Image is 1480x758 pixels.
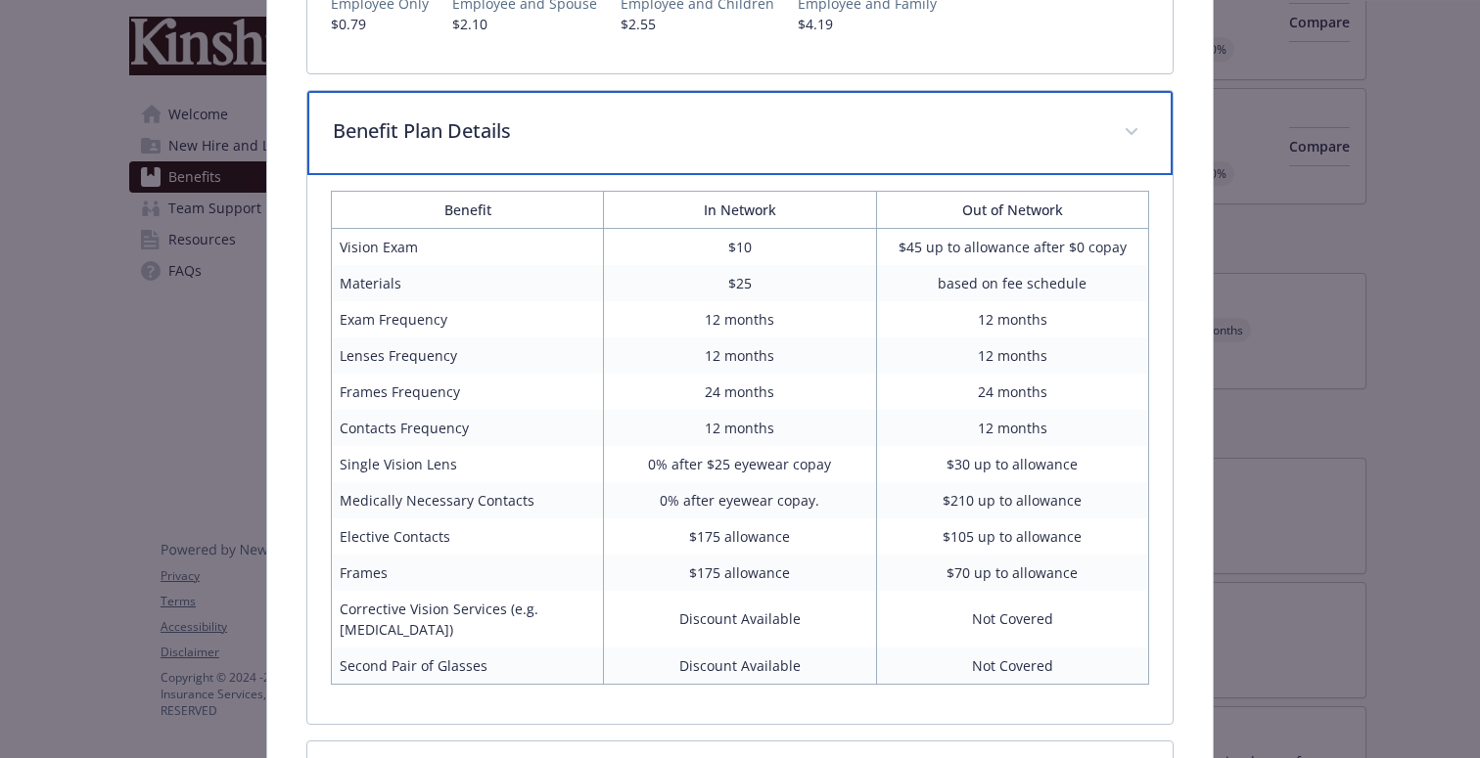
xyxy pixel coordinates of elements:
[876,446,1148,482] td: $30 up to allowance
[452,14,597,34] p: $2.10
[876,591,1148,647] td: Not Covered
[604,265,876,301] td: $25
[332,265,604,301] td: Materials
[876,191,1148,228] th: Out of Network
[332,337,604,374] td: Lenses Frequency
[876,301,1148,337] td: 12 months
[332,228,604,265] td: Vision Exam
[876,265,1148,301] td: based on fee schedule
[604,647,876,685] td: Discount Available
[332,518,604,555] td: Elective Contacts
[876,228,1148,265] td: $45 up to allowance after $0 copay
[604,555,876,591] td: $175 allowance
[604,518,876,555] td: $175 allowance
[876,410,1148,446] td: 12 months
[332,591,604,647] td: Corrective Vision Services (e.g. [MEDICAL_DATA])
[876,482,1148,518] td: $210 up to allowance
[604,301,876,337] td: 12 months
[604,591,876,647] td: Discount Available
[332,446,604,482] td: Single Vision Lens
[331,14,429,34] p: $0.79
[876,647,1148,685] td: Not Covered
[333,116,1100,146] p: Benefit Plan Details
[332,482,604,518] td: Medically Necessary Contacts
[604,482,876,518] td: 0% after eyewear copay.
[332,374,604,410] td: Frames Frequency
[604,374,876,410] td: 24 months
[332,301,604,337] td: Exam Frequency
[604,228,876,265] td: $10
[876,518,1148,555] td: $105 up to allowance
[332,191,604,228] th: Benefit
[621,14,774,34] p: $2.55
[604,191,876,228] th: In Network
[876,374,1148,410] td: 24 months
[332,410,604,446] td: Contacts Frequency
[798,14,937,34] p: $4.19
[307,175,1173,724] div: Benefit Plan Details
[604,337,876,374] td: 12 months
[332,647,604,685] td: Second Pair of Glasses
[332,555,604,591] td: Frames
[876,337,1148,374] td: 12 months
[604,410,876,446] td: 12 months
[307,91,1173,175] div: Benefit Plan Details
[604,446,876,482] td: 0% after $25 eyewear copay
[876,555,1148,591] td: $70 up to allowance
